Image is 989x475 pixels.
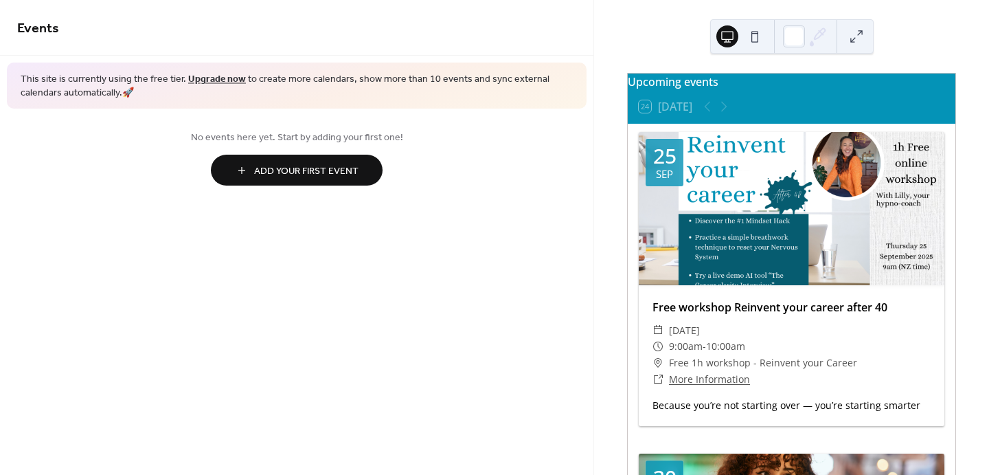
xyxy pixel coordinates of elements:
[669,322,700,339] span: [DATE]
[703,338,706,355] span: -
[669,373,750,386] a: More Information
[652,355,663,371] div: ​
[669,338,703,355] span: 9:00am
[17,155,576,186] a: Add Your First Event
[254,164,359,179] span: Add Your First Event
[639,398,944,412] div: Because you’re not starting over — you’re starting smarter
[188,70,246,89] a: Upgrade now
[669,355,857,371] span: Free 1h workshop - Reinvent your Career
[656,169,673,179] div: Sep
[628,74,955,90] div: Upcoming events
[652,300,887,315] a: Free workshop Reinvent your career after 40
[211,155,383,186] button: Add Your First Event
[652,338,663,355] div: ​
[653,146,677,166] div: 25
[17,131,576,145] span: No events here yet. Start by adding your first one!
[652,371,663,388] div: ​
[652,322,663,339] div: ​
[17,15,59,42] span: Events
[706,338,745,355] span: 10:00am
[21,73,573,100] span: This site is currently using the free tier. to create more calendars, show more than 10 events an...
